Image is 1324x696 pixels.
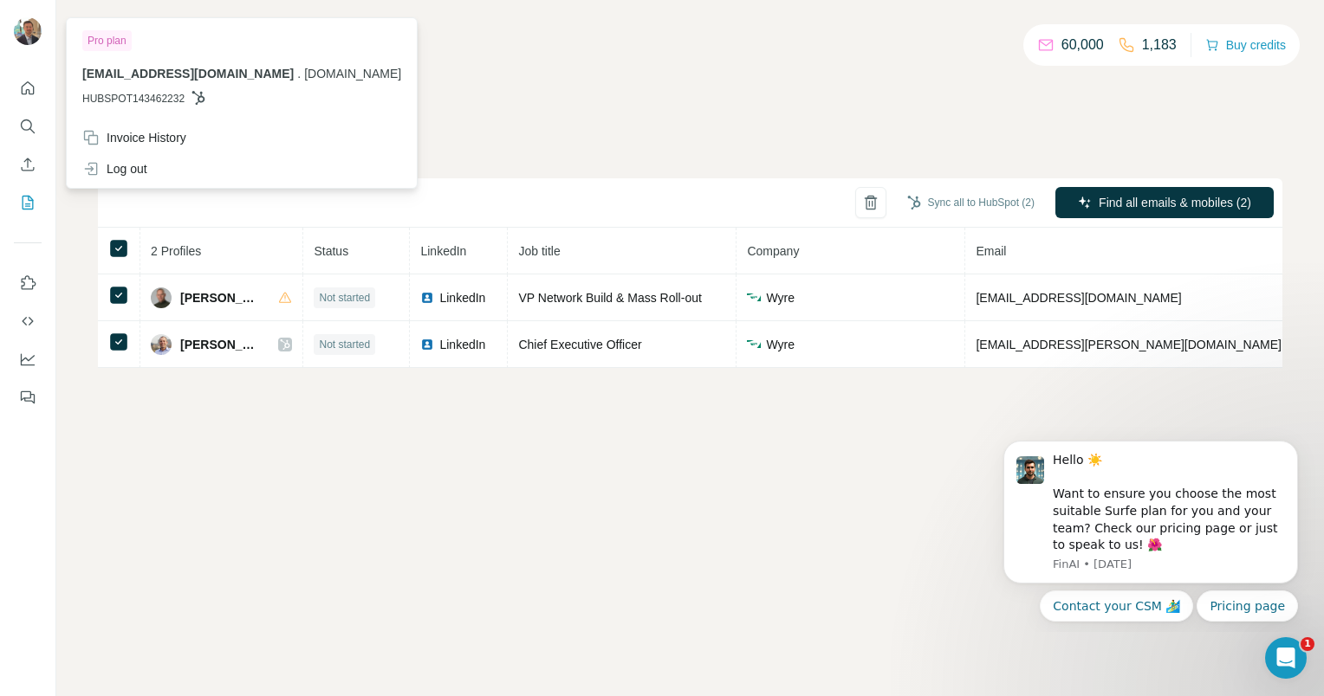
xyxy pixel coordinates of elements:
span: Status [314,244,348,258]
button: Sync all to HubSpot (2) [895,190,1047,216]
span: HUBSPOT143462232 [82,91,185,106]
span: Chief Executive Officer [518,338,641,351]
img: Avatar [14,17,42,45]
button: Dashboard [14,344,42,375]
p: 1,183 [1142,35,1177,55]
span: [EMAIL_ADDRESS][DOMAIN_NAME] [976,291,1181,305]
span: Not started [319,290,370,306]
p: 60,000 [1061,35,1104,55]
span: Wyre [766,289,795,306]
span: Job title [518,244,560,258]
div: Invoice History [82,129,186,146]
iframe: Intercom live chat [1265,637,1307,679]
span: 2 Profiles [151,244,201,258]
button: Feedback [14,382,42,413]
iframe: Intercom notifications message [977,426,1324,632]
span: . [297,67,301,81]
img: Avatar [151,287,172,308]
button: Enrich CSV [14,149,42,180]
button: Search [14,111,42,142]
img: company-logo [747,293,761,300]
button: Use Surfe API [14,306,42,337]
span: LinkedIn [420,244,466,258]
span: Find all emails & mobiles (2) [1099,194,1251,211]
span: Company [747,244,799,258]
span: Email [976,244,1006,258]
img: company-logo [747,340,761,347]
span: 1 [1301,637,1314,651]
span: [PERSON_NAME] [180,336,261,353]
button: My lists [14,187,42,218]
button: Find all emails & mobiles (2) [1055,187,1274,218]
span: [PERSON_NAME] [180,289,261,306]
button: Quick start [14,73,42,104]
span: LinkedIn [439,289,485,306]
img: LinkedIn logo [420,338,434,351]
span: Wyre [766,336,795,353]
img: Avatar [151,334,172,355]
div: Log out [82,160,147,177]
div: Pro plan [82,30,132,51]
button: Use Surfe on LinkedIn [14,267,42,299]
span: [EMAIL_ADDRESS][PERSON_NAME][DOMAIN_NAME] [976,338,1281,351]
span: [EMAIL_ADDRESS][DOMAIN_NAME] [82,67,294,81]
span: LinkedIn [439,336,485,353]
button: Buy credits [1205,33,1286,57]
img: LinkedIn logo [420,291,434,305]
span: [DOMAIN_NAME] [304,67,401,81]
span: Not started [319,337,370,352]
span: VP Network Build & Mass Roll-out [518,291,701,305]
